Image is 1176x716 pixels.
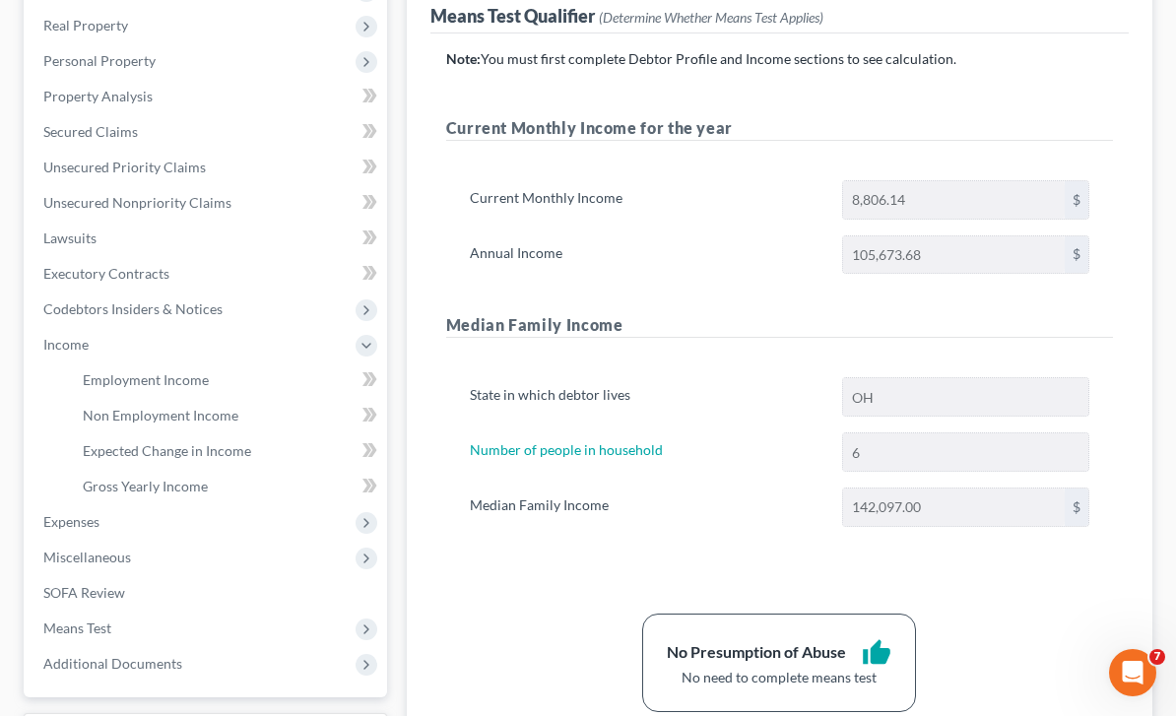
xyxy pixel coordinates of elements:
span: (Determine Whether Means Test Applies) [599,9,823,26]
span: Codebtors Insiders & Notices [43,300,223,317]
span: Income [43,336,89,353]
a: Property Analysis [28,79,387,114]
span: 7 [1149,649,1165,665]
div: $ [1065,181,1088,219]
span: Means Test [43,619,111,636]
span: Lawsuits [43,229,97,246]
a: Expected Change in Income [67,433,387,469]
span: Unsecured Priority Claims [43,159,206,175]
div: Means Test Qualifier [430,4,823,28]
span: Unsecured Nonpriority Claims [43,194,231,211]
span: Expected Change in Income [83,442,251,459]
span: Secured Claims [43,123,138,140]
span: Real Property [43,17,128,33]
a: Unsecured Priority Claims [28,150,387,185]
span: Executory Contracts [43,265,169,282]
p: You must first complete Debtor Profile and Income sections to see calculation. [446,49,1113,69]
label: Current Monthly Income [460,180,833,220]
a: Employment Income [67,362,387,398]
input: 0.00 [843,488,1065,526]
iframe: Intercom live chat [1109,649,1156,696]
i: thumb_up [862,638,891,668]
a: Unsecured Nonpriority Claims [28,185,387,221]
div: No need to complete means test [667,668,891,687]
a: Number of people in household [470,441,663,458]
label: Median Family Income [460,488,833,527]
span: SOFA Review [43,584,125,601]
div: No Presumption of Abuse [667,641,846,664]
span: Expenses [43,513,99,530]
span: Property Analysis [43,88,153,104]
input: 0.00 [843,181,1065,219]
a: Secured Claims [28,114,387,150]
h5: Median Family Income [446,313,1113,338]
a: Gross Yearly Income [67,469,387,504]
h5: Current Monthly Income for the year [446,116,1113,141]
span: Non Employment Income [83,407,238,423]
label: Annual Income [460,235,833,275]
input: State [843,378,1088,416]
span: Gross Yearly Income [83,478,208,494]
input: -- [843,433,1088,471]
div: $ [1065,236,1088,274]
a: Executory Contracts [28,256,387,292]
input: 0.00 [843,236,1065,274]
span: Additional Documents [43,655,182,672]
strong: Note: [446,50,481,67]
a: SOFA Review [28,575,387,611]
a: Non Employment Income [67,398,387,433]
span: Personal Property [43,52,156,69]
span: Miscellaneous [43,549,131,565]
div: $ [1065,488,1088,526]
a: Lawsuits [28,221,387,256]
span: Employment Income [83,371,209,388]
label: State in which debtor lives [460,377,833,417]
